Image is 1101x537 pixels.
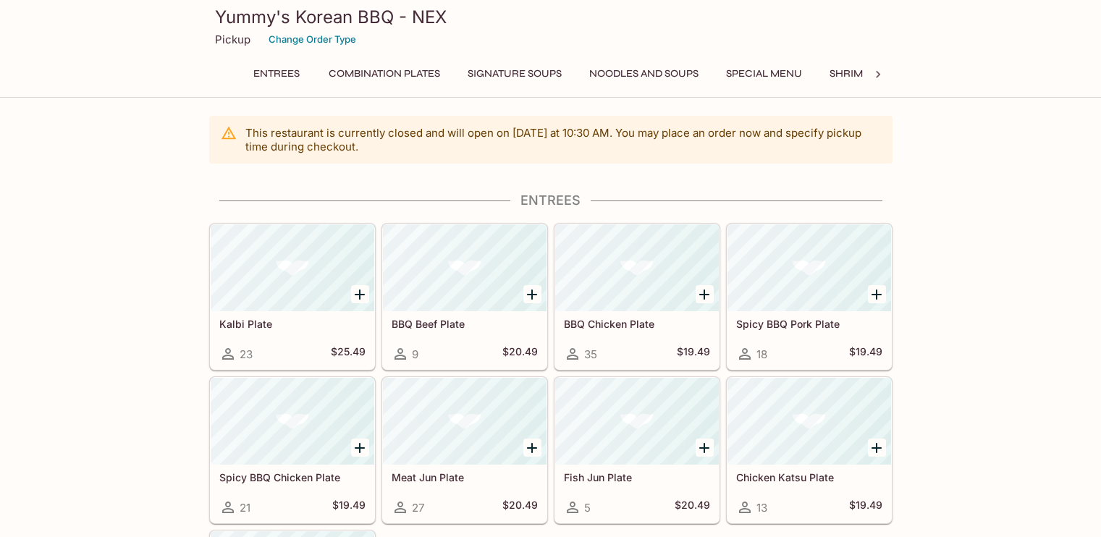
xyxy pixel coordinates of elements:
a: BBQ Chicken Plate35$19.49 [554,224,720,370]
h5: $19.49 [849,499,882,516]
div: Kalbi Plate [211,224,374,311]
h5: $25.49 [331,345,366,363]
button: Combination Plates [321,64,448,84]
h5: Chicken Katsu Plate [736,471,882,483]
button: Special Menu [718,64,810,84]
button: Change Order Type [262,28,363,51]
h5: BBQ Beef Plate [392,318,538,330]
span: 9 [412,347,418,361]
span: 21 [240,501,250,515]
h5: Fish Jun Plate [564,471,710,483]
div: BBQ Chicken Plate [555,224,719,311]
h3: Yummy's Korean BBQ - NEX [215,6,887,28]
button: Add Spicy BBQ Chicken Plate [351,439,369,457]
a: Kalbi Plate23$25.49 [210,224,375,370]
h5: Spicy BBQ Chicken Plate [219,471,366,483]
button: Add Kalbi Plate [351,285,369,303]
button: Shrimp Combos [822,64,925,84]
div: BBQ Beef Plate [383,224,547,311]
a: BBQ Beef Plate9$20.49 [382,224,547,370]
h5: $19.49 [677,345,710,363]
div: Chicken Katsu Plate [727,378,891,465]
span: 18 [756,347,767,361]
h5: $20.49 [502,345,538,363]
h5: $19.49 [849,345,882,363]
h5: $19.49 [332,499,366,516]
a: Meat Jun Plate27$20.49 [382,377,547,523]
button: Noodles and Soups [581,64,706,84]
button: Add Spicy BBQ Pork Plate [868,285,886,303]
a: Spicy BBQ Pork Plate18$19.49 [727,224,892,370]
span: 23 [240,347,253,361]
button: Add BBQ Beef Plate [523,285,541,303]
div: Spicy BBQ Chicken Plate [211,378,374,465]
button: Entrees [244,64,309,84]
a: Fish Jun Plate5$20.49 [554,377,720,523]
h5: $20.49 [502,499,538,516]
h5: Spicy BBQ Pork Plate [736,318,882,330]
button: Add Chicken Katsu Plate [868,439,886,457]
button: Signature Soups [460,64,570,84]
button: Add Fish Jun Plate [696,439,714,457]
button: Add BBQ Chicken Plate [696,285,714,303]
div: Fish Jun Plate [555,378,719,465]
span: 35 [584,347,597,361]
h5: $20.49 [675,499,710,516]
span: 5 [584,501,591,515]
p: This restaurant is currently closed and will open on [DATE] at 10:30 AM . You may place an order ... [245,126,881,153]
h5: BBQ Chicken Plate [564,318,710,330]
h5: Meat Jun Plate [392,471,538,483]
div: Meat Jun Plate [383,378,547,465]
p: Pickup [215,33,250,46]
div: Spicy BBQ Pork Plate [727,224,891,311]
button: Add Meat Jun Plate [523,439,541,457]
h5: Kalbi Plate [219,318,366,330]
span: 27 [412,501,424,515]
span: 13 [756,501,767,515]
h4: Entrees [209,193,893,208]
a: Chicken Katsu Plate13$19.49 [727,377,892,523]
a: Spicy BBQ Chicken Plate21$19.49 [210,377,375,523]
